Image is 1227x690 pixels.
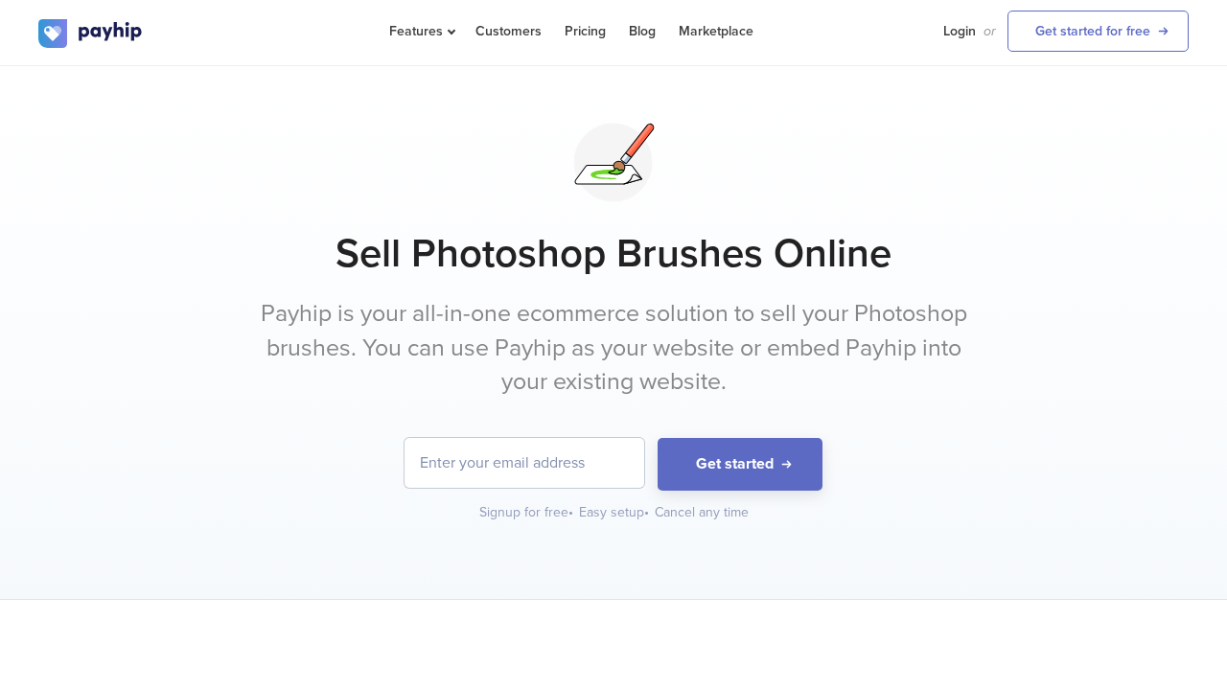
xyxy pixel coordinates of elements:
img: svg+xml;utf8,%3Csvg%20viewBox%3D%220%200%20100%20100%22%20xmlns%3D%22http%3A%2F%2Fwww.w3.org%2F20... [566,114,662,211]
h1: Sell Photoshop Brushes Online [38,230,1189,278]
img: logo.svg [38,19,144,48]
p: Payhip is your all-in-one ecommerce solution to sell your Photoshop brushes. You can use Payhip a... [254,297,973,400]
div: Easy setup [579,503,651,522]
input: Enter your email address [405,438,644,488]
a: Get started for free [1007,11,1189,52]
div: Cancel any time [655,503,749,522]
span: • [568,504,573,520]
span: • [644,504,649,520]
div: Signup for free [479,503,575,522]
button: Get started [658,438,822,491]
span: Features [389,23,452,39]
